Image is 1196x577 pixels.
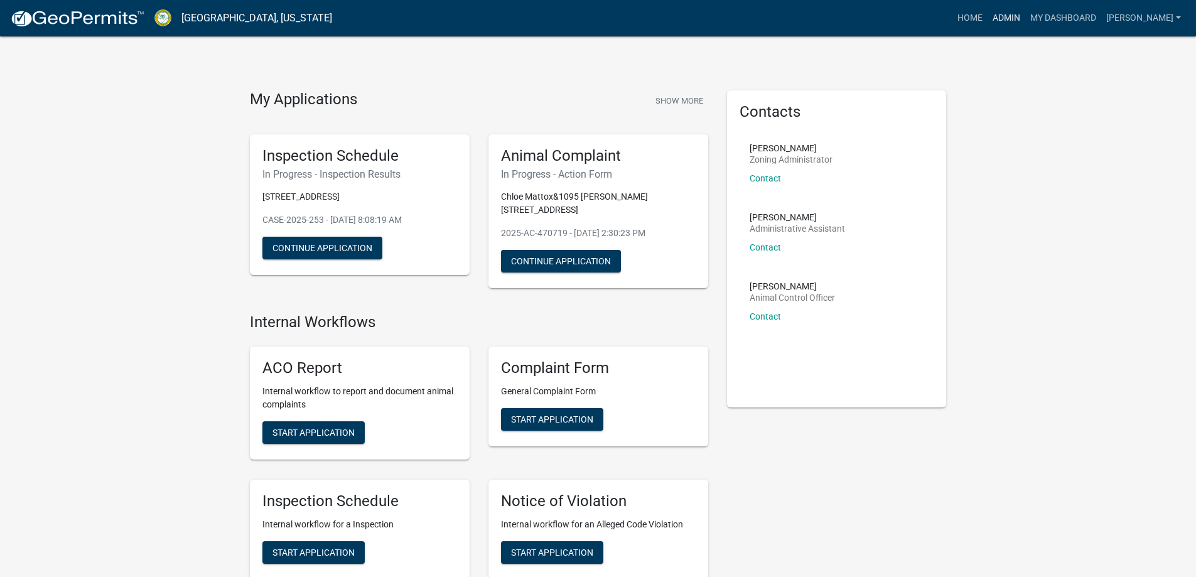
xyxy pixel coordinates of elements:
a: My Dashboard [1025,6,1101,30]
h5: ACO Report [262,359,457,377]
button: Start Application [262,541,365,564]
p: [PERSON_NAME] [750,144,832,153]
button: Start Application [262,421,365,444]
p: Internal workflow for an Alleged Code Violation [501,518,696,531]
h4: My Applications [250,90,357,109]
h5: Animal Complaint [501,147,696,165]
h5: Contacts [740,103,934,121]
p: General Complaint Form [501,385,696,398]
p: Chloe Mattox&1095 [PERSON_NAME][STREET_ADDRESS] [501,190,696,217]
p: Internal workflow to report and document animal complaints [262,385,457,411]
button: Start Application [501,541,603,564]
a: Home [952,6,988,30]
a: Contact [750,242,781,252]
p: [PERSON_NAME] [750,282,835,291]
p: Zoning Administrator [750,155,832,164]
p: Animal Control Officer [750,293,835,302]
span: Start Application [272,428,355,438]
a: Admin [988,6,1025,30]
h5: Complaint Form [501,359,696,377]
h5: Notice of Violation [501,492,696,510]
h4: Internal Workflows [250,313,708,332]
button: Start Application [501,408,603,431]
a: Contact [750,311,781,321]
p: CASE-2025-253 - [DATE] 8:08:19 AM [262,213,457,227]
h6: In Progress - Inspection Results [262,168,457,180]
h5: Inspection Schedule [262,492,457,510]
h6: In Progress - Action Form [501,168,696,180]
button: Show More [650,90,708,111]
p: [PERSON_NAME] [750,213,845,222]
span: Start Application [272,547,355,557]
span: Start Application [511,547,593,557]
button: Continue Application [501,250,621,272]
p: 2025-AC-470719 - [DATE] 2:30:23 PM [501,227,696,240]
span: Start Application [511,414,593,424]
h5: Inspection Schedule [262,147,457,165]
p: Administrative Assistant [750,224,845,233]
p: [STREET_ADDRESS] [262,190,457,203]
img: Crawford County, Georgia [154,9,171,26]
a: [PERSON_NAME] [1101,6,1186,30]
a: Contact [750,173,781,183]
p: Internal workflow for a Inspection [262,518,457,531]
button: Continue Application [262,237,382,259]
a: [GEOGRAPHIC_DATA], [US_STATE] [181,8,332,29]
